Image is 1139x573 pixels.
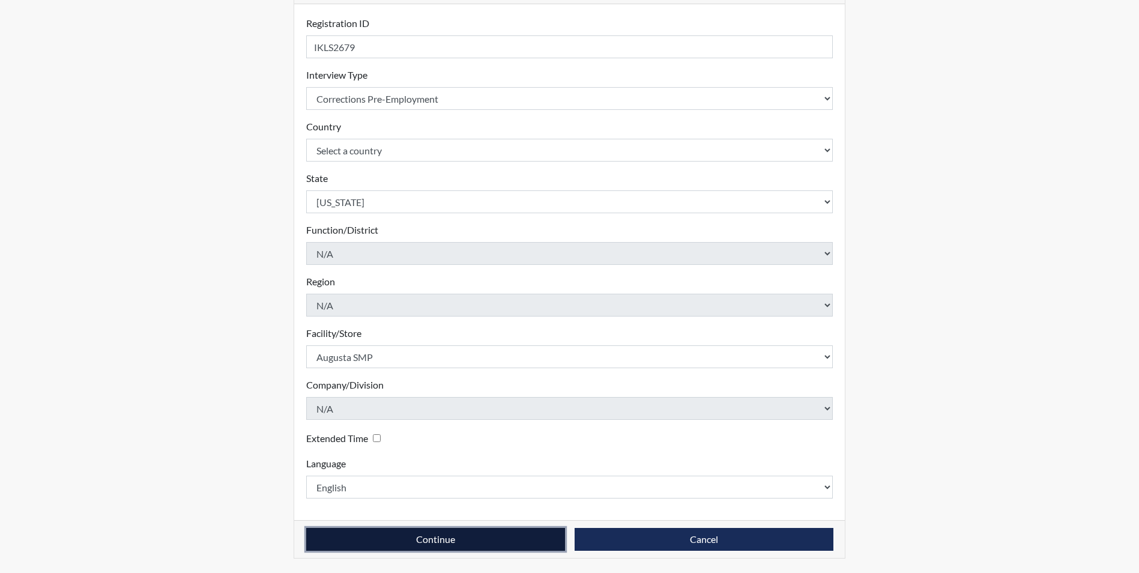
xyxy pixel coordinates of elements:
label: Interview Type [306,68,367,82]
button: Cancel [575,528,833,551]
label: Registration ID [306,16,369,31]
label: Function/District [306,223,378,237]
div: Checking this box will provide the interviewee with an accomodation of extra time to answer each ... [306,429,385,447]
label: Facility/Store [306,326,361,341]
label: Company/Division [306,378,384,392]
label: State [306,171,328,186]
button: Continue [306,528,565,551]
label: Language [306,456,346,471]
input: Insert a Registration ID, which needs to be a unique alphanumeric value for each interviewee [306,35,833,58]
label: Region [306,274,335,289]
label: Extended Time [306,431,368,446]
label: Country [306,120,341,134]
